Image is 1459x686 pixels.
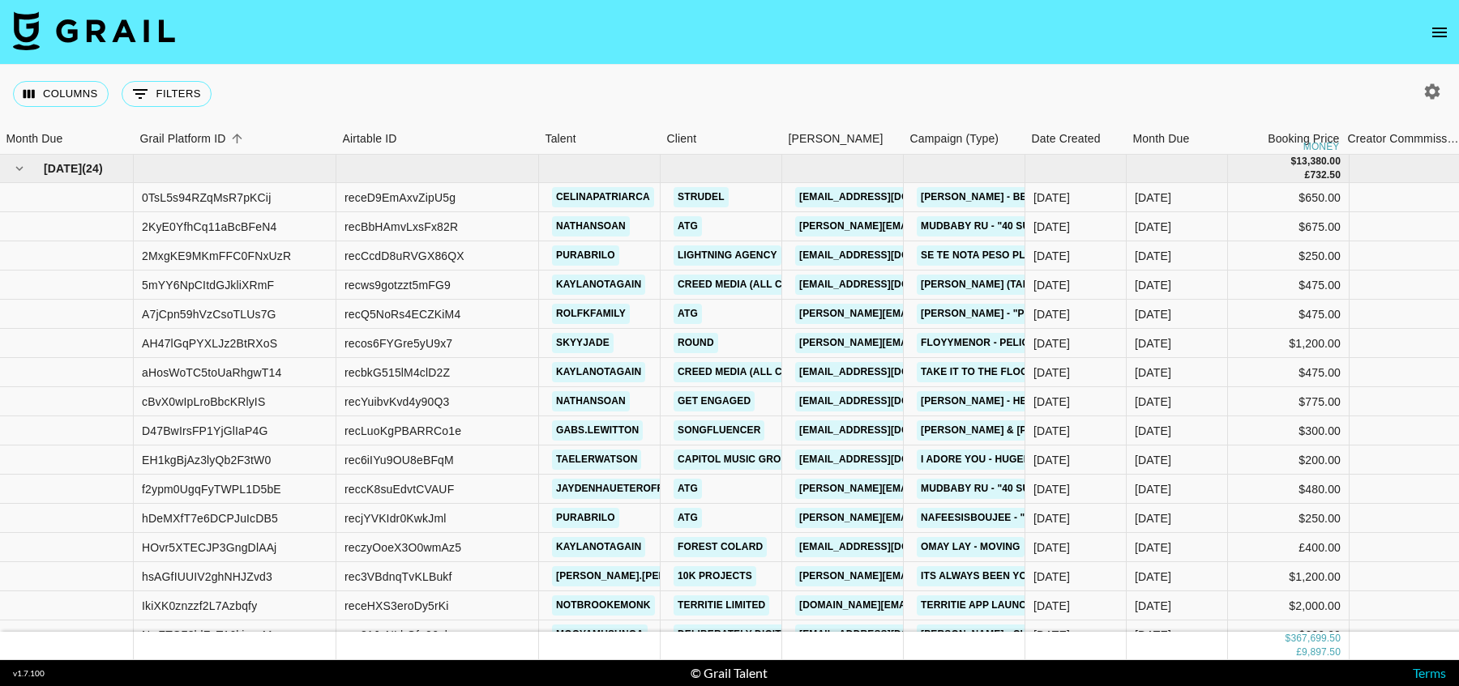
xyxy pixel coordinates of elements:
[1033,510,1070,526] div: 12/09/2024
[344,335,452,352] div: recos6FYGre5yU9x7
[142,306,276,322] div: A7jCpn59hVzCsoTLUs7G
[917,420,1104,441] a: [PERSON_NAME] & [PERSON_NAME]
[552,391,630,411] a: nathansoan
[917,508,1106,528] a: Nafeesisboujee - "spin u round"
[1135,335,1171,352] div: Sep '24
[795,624,977,645] a: [EMAIL_ADDRESS][DOMAIN_NAME]
[917,450,1288,470] a: I Adore You - HUGEL & [PERSON_NAME] & [PERSON_NAME] & Daecolm
[1135,598,1171,614] div: Sep '24
[1033,598,1070,614] div: 06/09/2024
[552,333,614,353] a: skyyjade
[1228,183,1350,212] div: $650.00
[917,362,1039,382] a: take it to the floor
[140,123,226,155] div: Grail Platform ID
[1228,387,1350,416] div: $775.00
[1024,123,1125,155] div: Date Created
[552,566,729,586] a: [PERSON_NAME].[PERSON_NAME]
[537,123,659,155] div: Talent
[1228,620,1350,650] div: $600.00
[344,510,446,526] div: recjYVKIdr0KwkJml
[344,219,458,235] div: recBbHAmvLxsFx82R
[552,624,648,645] a: mooyamusunga
[1033,423,1070,439] div: 24/09/2024
[344,539,461,556] div: reczyOoeX3O0wmAz5
[795,275,977,295] a: [EMAIL_ADDRESS][DOMAIN_NAME]
[917,275,1132,295] a: [PERSON_NAME] (Take It To The Floor)
[795,304,1059,324] a: [PERSON_NAME][EMAIL_ADDRESS][DOMAIN_NAME]
[795,595,1058,616] a: [DOMAIN_NAME][EMAIL_ADDRESS][DOMAIN_NAME]
[1228,475,1350,504] div: $480.00
[1135,481,1171,497] div: Sep '24
[795,362,977,382] a: [EMAIL_ADDRESS][DOMAIN_NAME]
[795,566,1143,586] a: [PERSON_NAME][EMAIL_ADDRESS][PERSON_NAME][DOMAIN_NAME]
[795,216,1059,236] a: [PERSON_NAME][EMAIL_ADDRESS][DOMAIN_NAME]
[1302,646,1341,659] div: 9,897.50
[667,123,697,155] div: Client
[344,452,454,468] div: rec6iIYu9OU8eBFqM
[552,450,641,470] a: taelerwatson
[1228,212,1350,241] div: $675.00
[917,566,1124,586] a: ITS ALWAYS BEEN YOU [PERSON_NAME]
[552,595,655,616] a: notbrookemonk
[226,127,249,150] button: Sort
[1135,569,1171,585] div: Sep '24
[1135,394,1171,410] div: Sep '24
[1135,423,1171,439] div: Sep '24
[789,123,884,155] div: [PERSON_NAME]
[674,479,702,499] a: ATG
[674,362,842,382] a: Creed Media (All Campaigns)
[142,190,271,206] div: 0TsL5s94RZqMsR7pKCij
[1135,190,1171,206] div: Sep '24
[552,187,654,207] a: celinapatriarca
[1228,504,1350,533] div: $250.00
[344,569,452,585] div: rec3VBdnqTvKLBukf
[917,304,1097,324] a: [PERSON_NAME] - "Photograph"
[13,668,45,679] div: v 1.7.100
[1133,123,1190,155] div: Month Due
[674,420,764,441] a: Songfluencer
[1135,627,1171,643] div: Sep '24
[902,123,1024,155] div: Campaign (Type)
[917,187,1096,207] a: [PERSON_NAME] - Beautiful Day
[1268,123,1339,155] div: Booking Price
[1413,665,1446,680] a: Terms
[691,665,768,681] div: © Grail Talent
[13,11,175,50] img: Grail Talent
[552,420,643,441] a: gabs.lewitton
[917,245,1147,266] a: SE TE NOTA Peso Pluma & [PERSON_NAME]
[674,624,798,645] a: Deliberately Digital
[1303,142,1340,151] div: money
[1033,481,1070,497] div: 21/09/2024
[674,304,702,324] a: ATG
[344,423,461,439] div: recLuoKgPBARRCo1e
[344,248,464,264] div: recCcdD8uRVGX86QX
[1033,248,1070,264] div: 05/09/2024
[142,248,291,264] div: 2MxgKE9MKmFFC0FNxUzR
[44,160,82,177] span: [DATE]
[795,420,977,441] a: [EMAIL_ADDRESS][DOMAIN_NAME]
[1033,539,1070,556] div: 14/09/2024
[142,364,281,381] div: aHosWoTC5toUaRhgwT14
[795,333,1059,353] a: [PERSON_NAME][EMAIL_ADDRESS][DOMAIN_NAME]
[1228,300,1350,329] div: $475.00
[344,598,449,614] div: receHXS3eroDy5rKi
[795,450,977,470] a: [EMAIL_ADDRESS][DOMAIN_NAME]
[142,335,277,352] div: AH47lGqPYXLJz2BtRXoS
[142,452,271,468] div: EH1kgBjAz3lyQb2F3tW0
[552,508,619,528] a: purabrilo
[795,245,977,266] a: [EMAIL_ADDRESS][DOMAIN_NAME]
[1135,539,1171,556] div: Sep '24
[674,537,767,557] a: Forest Colard
[343,123,397,155] div: Airtable ID
[142,394,265,410] div: cBvX0wIpLroBbcKRlyIS
[1228,445,1350,475] div: $200.00
[335,123,537,155] div: Airtable ID
[1135,277,1171,293] div: Sep '24
[1135,452,1171,468] div: Sep '24
[552,216,630,236] a: nathansoan
[674,450,798,470] a: Capitol Music Group
[1135,364,1171,381] div: Sep '24
[1310,168,1341,182] div: 732.50
[142,627,272,643] div: NwZTO73ldFcT16kispcM
[795,391,977,411] a: [EMAIL_ADDRESS][DOMAIN_NAME]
